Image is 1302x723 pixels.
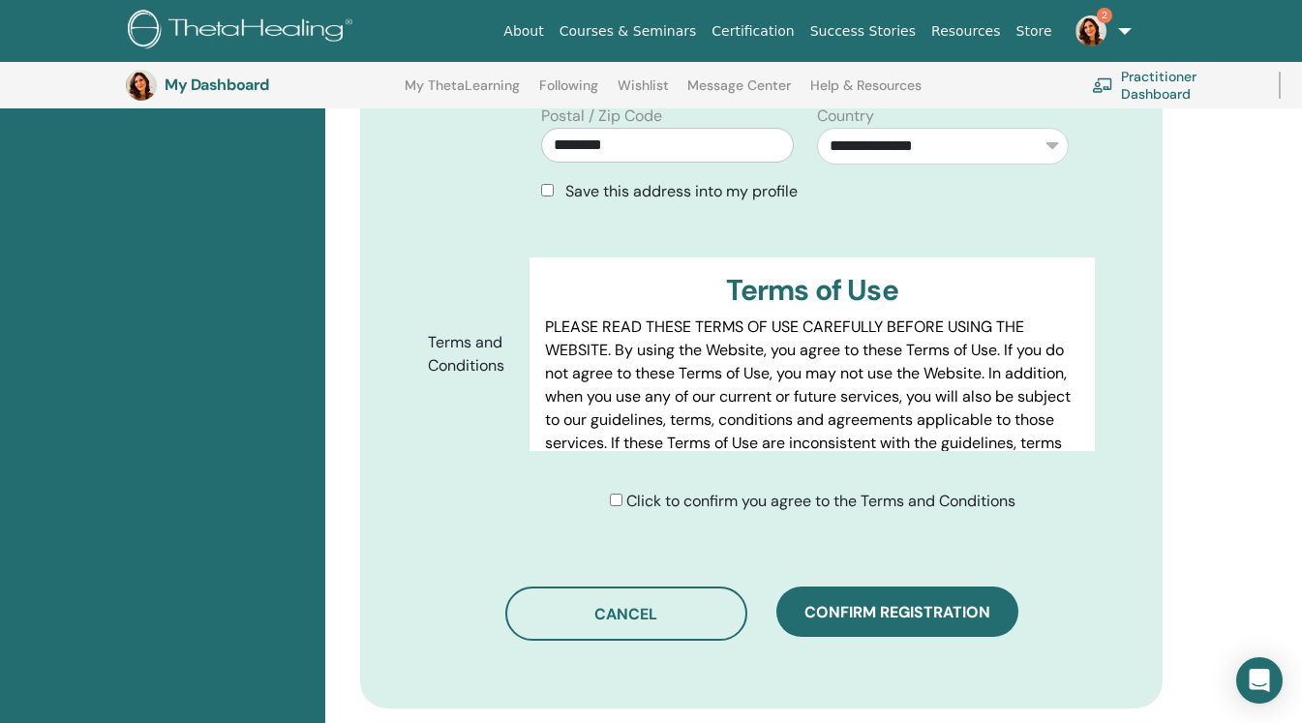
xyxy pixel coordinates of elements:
[817,105,874,128] label: Country
[1009,14,1060,49] a: Store
[539,77,598,108] a: Following
[776,587,1018,637] button: Confirm registration
[626,491,1015,511] span: Click to confirm you agree to the Terms and Conditions
[126,70,157,101] img: default.jpg
[165,75,358,94] h3: My Dashboard
[687,77,791,108] a: Message Center
[802,14,924,49] a: Success Stories
[1075,15,1106,46] img: default.jpg
[505,587,747,641] button: Cancel
[545,273,1079,308] h3: Terms of Use
[810,77,922,108] a: Help & Resources
[496,14,551,49] a: About
[565,181,798,201] span: Save this address into my profile
[413,324,530,384] label: Terms and Conditions
[594,604,657,624] span: Cancel
[618,77,669,108] a: Wishlist
[804,602,990,622] span: Confirm registration
[545,316,1079,501] p: PLEASE READ THESE TERMS OF USE CAREFULLY BEFORE USING THE WEBSITE. By using the Website, you agre...
[1236,657,1283,704] div: Open Intercom Messenger
[405,77,520,108] a: My ThetaLearning
[541,105,662,128] label: Postal / Zip Code
[1092,77,1113,93] img: chalkboard-teacher.svg
[1092,64,1256,106] a: Practitioner Dashboard
[128,10,359,53] img: logo.png
[1097,8,1112,23] span: 2
[552,14,705,49] a: Courses & Seminars
[924,14,1009,49] a: Resources
[704,14,802,49] a: Certification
